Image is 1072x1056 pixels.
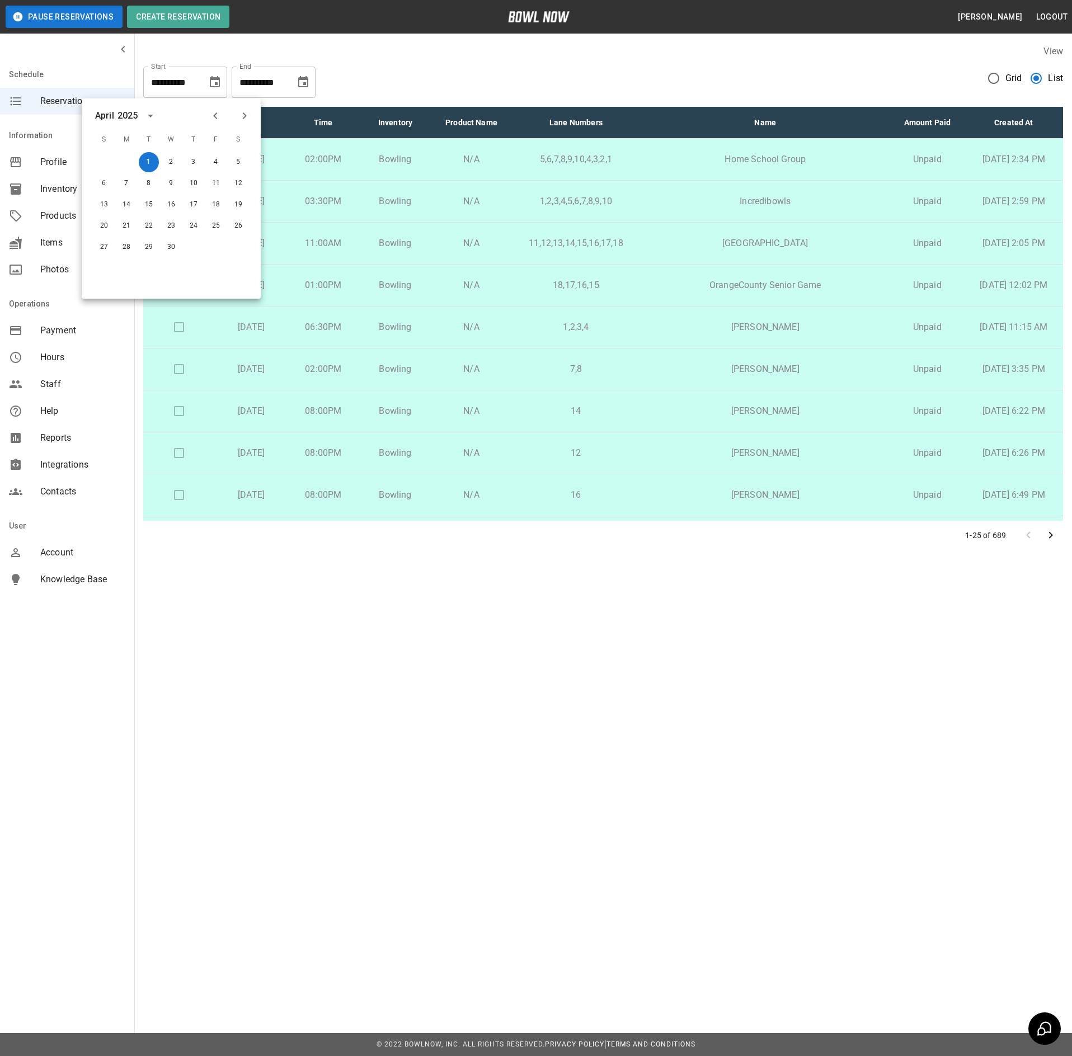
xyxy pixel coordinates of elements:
p: [PERSON_NAME] [650,488,881,502]
p: [DATE] 6:22 PM [974,404,1054,418]
button: Apr 22, 2025 [139,216,159,236]
label: View [1043,46,1063,56]
p: 14 [520,404,631,418]
span: List [1048,72,1063,85]
p: N/A [440,320,502,334]
button: Go to next page [1040,524,1062,546]
p: [PERSON_NAME] [650,320,881,334]
p: Incredibowls [650,195,881,208]
p: Bowling [368,320,422,334]
p: Unpaid [899,362,956,376]
p: 1,2,3,4 [520,320,631,334]
span: M [116,129,137,151]
p: [DATE] [224,404,279,418]
button: [PERSON_NAME] [953,7,1027,27]
button: Apr 15, 2025 [139,195,159,215]
button: Apr 14, 2025 [116,195,137,215]
button: Apr 2, 2025 [161,152,181,172]
p: 16 [520,488,631,502]
button: Apr 1, 2025 [139,152,159,172]
span: S [228,129,248,151]
p: N/A [440,362,502,376]
button: Apr 5, 2025 [228,152,248,172]
button: Previous month [206,106,225,125]
p: 12 [520,446,631,460]
p: [DATE] [224,446,279,460]
span: Profile [40,155,125,169]
p: Unpaid [899,404,956,418]
span: T [139,129,159,151]
th: Time [287,107,359,139]
p: [DATE] 6:26 PM [974,446,1054,460]
p: Bowling [368,488,422,502]
button: Pause Reservations [6,6,123,28]
a: Terms and Conditions [606,1040,695,1048]
p: [DATE] 6:49 PM [974,488,1054,502]
button: Apr 6, 2025 [94,173,114,194]
p: 1-25 of 689 [965,530,1006,541]
button: Apr 29, 2025 [139,237,159,257]
th: Name [641,107,890,139]
p: 11:00AM [296,237,350,250]
button: Create Reservation [127,6,229,28]
p: 06:30PM [296,320,350,334]
button: Apr 26, 2025 [228,216,248,236]
button: Apr 27, 2025 [94,237,114,257]
span: Reports [40,431,125,445]
button: Apr 3, 2025 [184,152,204,172]
p: N/A [440,404,502,418]
a: Privacy Policy [545,1040,604,1048]
span: W [161,129,181,151]
p: 02:00PM [296,362,350,376]
p: N/A [440,279,502,292]
button: Apr 19, 2025 [228,195,248,215]
p: [GEOGRAPHIC_DATA] [650,237,881,250]
button: Apr 8, 2025 [139,173,159,194]
p: Bowling [368,362,422,376]
button: Apr 11, 2025 [206,173,226,194]
p: Bowling [368,237,422,250]
p: 7,8 [520,362,631,376]
th: Lane Numbers [511,107,640,139]
button: Next month [235,106,254,125]
span: Hours [40,351,125,364]
p: [PERSON_NAME] [650,404,881,418]
button: Apr 17, 2025 [184,195,204,215]
span: T [184,129,204,151]
span: Reservations [40,95,125,108]
button: Choose date, selected date is Sep 30, 2025 [292,71,314,93]
p: Bowling [368,446,422,460]
span: Grid [1005,72,1022,85]
p: Unpaid [899,279,956,292]
button: Apr 21, 2025 [116,216,137,236]
span: Photos [40,263,125,276]
button: Apr 28, 2025 [116,237,137,257]
p: Unpaid [899,195,956,208]
span: Inventory [40,182,125,196]
p: N/A [440,488,502,502]
button: Apr 25, 2025 [206,216,226,236]
p: 11,12,13,14,15,16,17,18 [520,237,631,250]
p: 02:00PM [296,153,350,166]
p: [DATE] [224,320,279,334]
span: S [94,129,114,151]
button: Apr 9, 2025 [161,173,181,194]
span: Contacts [40,485,125,498]
th: Product Name [431,107,511,139]
p: Unpaid [899,488,956,502]
p: [DATE] 11:15 AM [974,320,1054,334]
button: Apr 13, 2025 [94,195,114,215]
p: 08:00PM [296,446,350,460]
p: [DATE] 2:59 PM [974,195,1054,208]
p: [DATE] 3:35 PM [974,362,1054,376]
p: Bowling [368,404,422,418]
button: Apr 10, 2025 [184,173,204,194]
p: 1,2,3,4,5,6,7,8,9,10 [520,195,631,208]
p: Bowling [368,279,422,292]
p: 01:00PM [296,279,350,292]
span: Items [40,236,125,249]
th: Created At [965,107,1063,139]
p: N/A [440,195,502,208]
p: [DATE] 2:34 PM [974,153,1054,166]
p: Bowling [368,195,422,208]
